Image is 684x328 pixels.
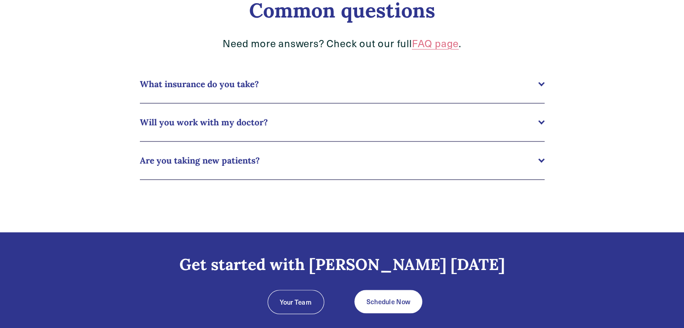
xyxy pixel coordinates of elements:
[268,290,324,314] a: Your Team
[72,255,612,275] h3: Get started with [PERSON_NAME] [DATE]
[354,290,422,313] a: Schedule Now
[140,37,545,50] p: Need more answers? Check out our full .
[140,79,538,89] span: What insurance do you take?
[140,103,545,141] button: Will you work with my doctor?
[140,117,538,128] span: Will you work with my doctor?
[140,142,545,179] button: Are you taking new patients?
[412,36,459,50] a: FAQ page
[140,155,538,166] span: Are you taking new patients?
[140,65,545,103] button: What insurance do you take?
